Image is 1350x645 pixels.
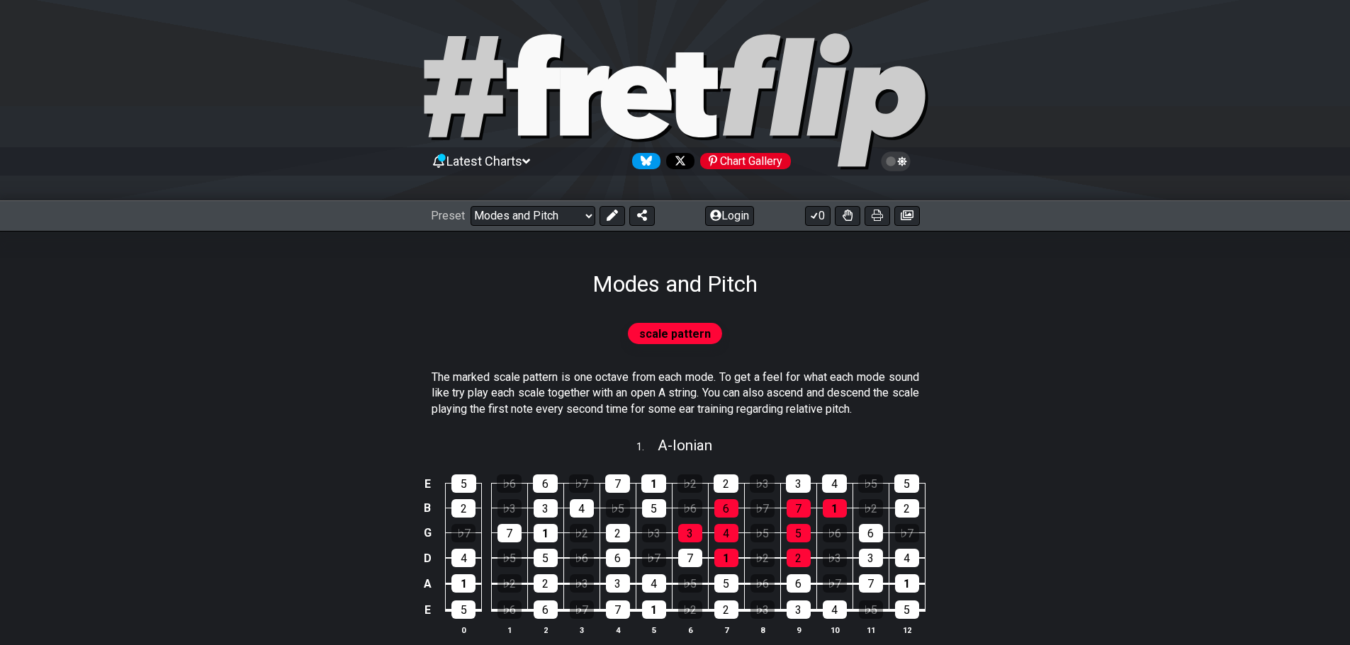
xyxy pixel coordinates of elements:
div: ♭6 [750,574,775,593]
th: 12 [889,622,925,637]
div: 7 [859,574,883,593]
button: 0 [805,206,831,226]
span: Toggle light / dark theme [888,155,904,168]
div: 5 [787,524,811,542]
span: scale pattern [639,324,711,344]
div: ♭6 [678,499,702,518]
div: 7 [678,549,702,567]
div: ♭5 [606,499,630,518]
div: ♭7 [570,600,594,619]
div: 3 [606,574,630,593]
div: ♭5 [750,524,775,542]
div: 4 [714,524,738,542]
th: 6 [672,622,708,637]
div: 2 [895,499,919,518]
span: 1 . [636,440,658,455]
td: E [419,596,436,623]
div: 2 [451,499,476,518]
button: Toggle Dexterity for all fretkits [835,206,860,226]
a: Follow #fretflip at X [660,153,694,169]
div: ♭7 [823,574,847,593]
div: ♭3 [642,524,666,542]
div: 1 [823,499,847,518]
div: 5 [451,474,476,493]
div: ♭6 [497,600,522,619]
div: 4 [822,474,847,493]
div: 1 [714,549,738,567]
th: 9 [780,622,816,637]
div: 4 [642,574,666,593]
div: 7 [787,499,811,518]
div: 4 [823,600,847,619]
div: 3 [534,499,558,518]
div: ♭6 [497,474,522,493]
td: A [419,571,436,597]
div: ♭6 [823,524,847,542]
button: Share Preset [629,206,655,226]
th: 11 [853,622,889,637]
div: ♭2 [678,600,702,619]
th: 2 [527,622,563,637]
div: 6 [859,524,883,542]
div: ♭7 [642,549,666,567]
div: ♭2 [859,499,883,518]
div: 5 [534,549,558,567]
div: ♭2 [570,524,594,542]
div: ♭3 [570,574,594,593]
th: 1 [491,622,527,637]
div: ♭3 [750,474,775,493]
div: Chart Gallery [700,153,791,169]
div: ♭3 [497,499,522,518]
div: 5 [642,499,666,518]
span: A - Ionian [658,437,712,454]
div: ♭7 [451,524,476,542]
select: Preset [471,206,595,226]
div: 6 [534,600,558,619]
div: 2 [606,524,630,542]
div: ♭5 [678,574,702,593]
th: 3 [563,622,600,637]
button: Create image [894,206,920,226]
a: #fretflip at Pinterest [694,153,791,169]
div: ♭5 [497,549,522,567]
th: 10 [816,622,853,637]
button: Login [705,206,754,226]
div: ♭5 [858,474,883,493]
td: D [419,545,436,571]
button: Print [865,206,890,226]
div: 5 [714,574,738,593]
td: B [419,496,436,520]
th: 7 [708,622,744,637]
div: 3 [786,474,811,493]
div: 6 [714,499,738,518]
div: 2 [714,600,738,619]
div: ♭3 [750,600,775,619]
div: ♭6 [570,549,594,567]
button: Edit Preset [600,206,625,226]
div: 6 [533,474,558,493]
div: 2 [534,574,558,593]
p: The marked scale pattern is one octave from each mode. To get a feel for what each mode sound lik... [432,370,919,417]
div: 5 [894,474,919,493]
a: Follow #fretflip at Bluesky [626,153,660,169]
div: 7 [497,524,522,542]
div: 1 [451,574,476,593]
div: 1 [534,524,558,542]
div: 1 [895,574,919,593]
th: 5 [636,622,672,637]
div: 5 [895,600,919,619]
div: 2 [787,549,811,567]
div: ♭2 [750,549,775,567]
div: 7 [605,474,630,493]
div: 2 [714,474,738,493]
div: 6 [787,574,811,593]
td: G [419,520,436,545]
span: Preset [431,209,465,222]
div: 1 [642,600,666,619]
div: ♭2 [497,574,522,593]
div: ♭2 [677,474,702,493]
div: ♭7 [569,474,594,493]
h1: Modes and Pitch [592,270,758,297]
div: 6 [606,549,630,567]
div: ♭7 [895,524,919,542]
